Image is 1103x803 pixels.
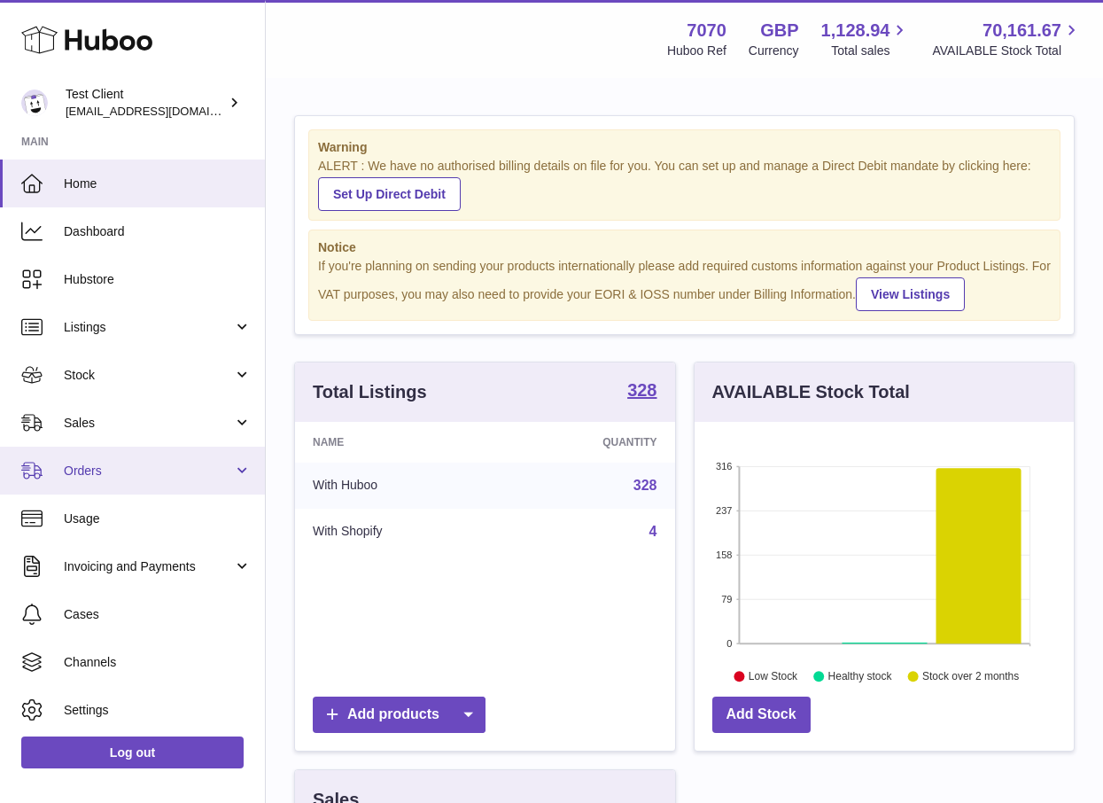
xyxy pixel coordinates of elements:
a: 70,161.67 AVAILABLE Stock Total [932,19,1082,59]
span: [EMAIL_ADDRESS][DOMAIN_NAME] [66,104,260,118]
h3: Total Listings [313,380,427,404]
td: With Shopify [295,509,500,555]
span: Dashboard [64,223,252,240]
div: Test Client [66,86,225,120]
a: 328 [627,381,656,402]
span: AVAILABLE Stock Total [932,43,1082,59]
th: Name [295,422,500,463]
span: Orders [64,463,233,479]
span: Invoicing and Payments [64,558,233,575]
span: Sales [64,415,233,432]
a: 1,128.94 Total sales [821,19,911,59]
strong: 328 [627,381,656,399]
span: Hubstore [64,271,252,288]
text: 79 [721,594,732,604]
a: Set Up Direct Debit [318,177,461,211]
span: 1,128.94 [821,19,890,43]
text: Stock over 2 months [922,670,1019,682]
a: Add products [313,697,485,733]
span: Usage [64,511,252,527]
a: 328 [633,478,657,493]
text: Low Stock [748,670,797,682]
th: Quantity [500,422,674,463]
h3: AVAILABLE Stock Total [712,380,910,404]
a: Add Stock [712,697,811,733]
span: Stock [64,367,233,384]
td: With Huboo [295,463,500,509]
text: 158 [716,550,732,560]
div: If you're planning on sending your products internationally please add required customs informati... [318,258,1051,311]
text: 316 [716,461,732,472]
text: 0 [726,638,732,649]
span: Settings [64,702,252,719]
a: View Listings [856,277,965,311]
strong: GBP [760,19,798,43]
strong: Notice [318,239,1051,256]
text: 237 [716,505,732,516]
span: Total sales [831,43,910,59]
a: 4 [649,524,657,539]
div: Currency [749,43,799,59]
span: 70,161.67 [983,19,1061,43]
span: Home [64,175,252,192]
strong: Warning [318,139,1051,156]
text: Healthy stock [827,670,892,682]
a: Log out [21,737,244,768]
span: Channels [64,654,252,671]
span: Listings [64,319,233,336]
div: Huboo Ref [667,43,726,59]
img: QATestClientTwo@hubboo.co.uk [21,90,48,116]
span: Cases [64,606,252,623]
div: ALERT : We have no authorised billing details on file for you. You can set up and manage a Direct... [318,158,1051,211]
strong: 7070 [687,19,726,43]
